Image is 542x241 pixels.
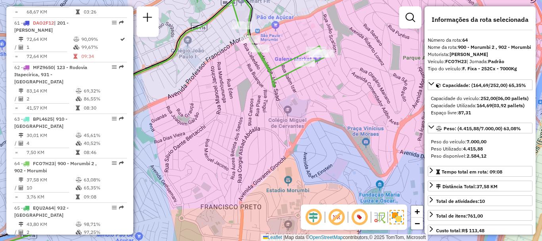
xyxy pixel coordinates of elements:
[19,141,23,146] i: Total de Atividades
[428,166,532,177] a: Tempo total em rota: 09:08
[19,185,23,190] i: Total de Atividades
[14,193,18,201] td: =
[83,148,123,156] td: 08:46
[76,106,80,110] i: Tempo total em rota
[467,153,486,159] strong: 2.584,12
[431,152,529,160] div: Peso disponível:
[83,8,123,16] td: 03:26
[431,109,529,116] div: Espaço livre:
[73,54,77,59] i: Tempo total em rota
[83,176,123,184] td: 63,08%
[76,96,82,101] i: % de utilização da cubagem
[428,92,532,120] div: Capacidade: (164,69/252,00) 65,35%
[26,139,75,147] td: 4
[83,184,123,192] td: 65,35%
[436,212,483,220] div: Total de itens:
[19,89,23,93] i: Distância Total
[304,208,323,227] span: Ocultar deslocamento
[33,64,54,70] span: MFZ9650
[19,133,23,138] i: Distância Total
[19,222,23,227] i: Distância Total
[492,102,525,108] strong: (03,92 pallets)
[462,66,517,71] strong: F. Fixa - 252Cx - 7000Kg
[373,211,386,224] img: Fluxo de ruas
[83,104,123,112] td: 08:30
[119,116,124,121] em: Rota exportada
[14,64,87,85] span: | 123 - Rodovia Itapecirica, 931 - [GEOGRAPHIC_DATA]
[83,131,123,139] td: 45,61%
[467,139,486,145] strong: 7.000,00
[26,131,75,139] td: 30,01 KM
[14,148,18,156] td: =
[463,146,483,152] strong: 4.415,88
[26,87,75,95] td: 83,14 KM
[283,235,284,240] span: |
[428,210,532,221] a: Total de itens:761,00
[428,181,532,191] a: Distância Total:37,58 KM
[33,116,53,122] span: BPL4625
[120,37,125,42] i: Rota otimizada
[14,8,18,16] td: =
[83,87,123,95] td: 69,32%
[26,104,75,112] td: 41,57 KM
[26,148,75,156] td: 7,50 KM
[33,20,54,26] span: DAO2F12
[436,198,485,204] span: Total de atividades:
[467,213,483,219] strong: 761,00
[428,135,532,163] div: Peso: (4.415,88/7.000,00) 63,08%
[73,37,79,42] i: % de utilização do peso
[14,104,18,112] td: =
[14,116,67,129] span: 63 -
[112,20,117,25] em: Opções
[76,141,82,146] i: % de utilização da cubagem
[428,44,532,51] div: Nome da rota:
[19,37,23,42] i: Distância Total
[83,220,123,228] td: 98,71%
[14,20,69,33] span: | 201 - [PERSON_NAME]
[19,96,23,101] i: Total de Atividades
[428,123,532,133] a: Peso: (4.415,88/7.000,00) 63,08%
[26,35,73,43] td: 72,64 KM
[112,205,117,210] em: Opções
[402,10,418,25] a: Exibir filtros
[26,43,73,51] td: 1
[14,20,69,33] span: 61 -
[263,235,282,240] a: Leaflet
[73,45,79,50] i: % de utilização da cubagem
[81,52,119,60] td: 09:34
[76,185,82,190] i: % de utilização da cubagem
[14,160,97,174] span: 64 -
[19,230,23,235] i: Total de Atividades
[76,230,82,235] i: % de utilização da cubagem
[83,95,123,103] td: 86,55%
[83,139,123,147] td: 40,52%
[428,65,532,72] div: Tipo do veículo:
[112,161,117,166] em: Opções
[442,169,502,175] span: Tempo total em rota: 09:08
[76,89,82,93] i: % de utilização do peso
[119,205,124,210] em: Rota exportada
[431,145,529,152] div: Peso Utilizado:
[428,225,532,235] a: Custo total:R$ 113,48
[76,150,80,155] i: Tempo total em rota
[458,110,471,116] strong: 87,31
[14,205,69,218] span: | 932 - [GEOGRAPHIC_DATA]
[26,220,75,228] td: 43,80 KM
[26,95,75,103] td: 2
[14,228,18,236] td: /
[496,95,529,101] strong: (06,00 pallets)
[309,235,343,240] a: OpenStreetMap
[467,58,504,64] span: | Jornada:
[14,184,18,192] td: /
[428,79,532,90] a: Capacidade: (164,69/252,00) 65,35%
[81,43,119,51] td: 99,67%
[411,206,423,218] a: Zoom in
[119,161,124,166] em: Rota exportada
[112,65,117,69] em: Opções
[76,222,82,227] i: % de utilização do peso
[431,139,486,145] span: Peso do veículo:
[19,177,23,182] i: Distância Total
[83,193,123,201] td: 09:08
[431,102,529,109] div: Capacidade Utilizada:
[81,35,119,43] td: 90,09%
